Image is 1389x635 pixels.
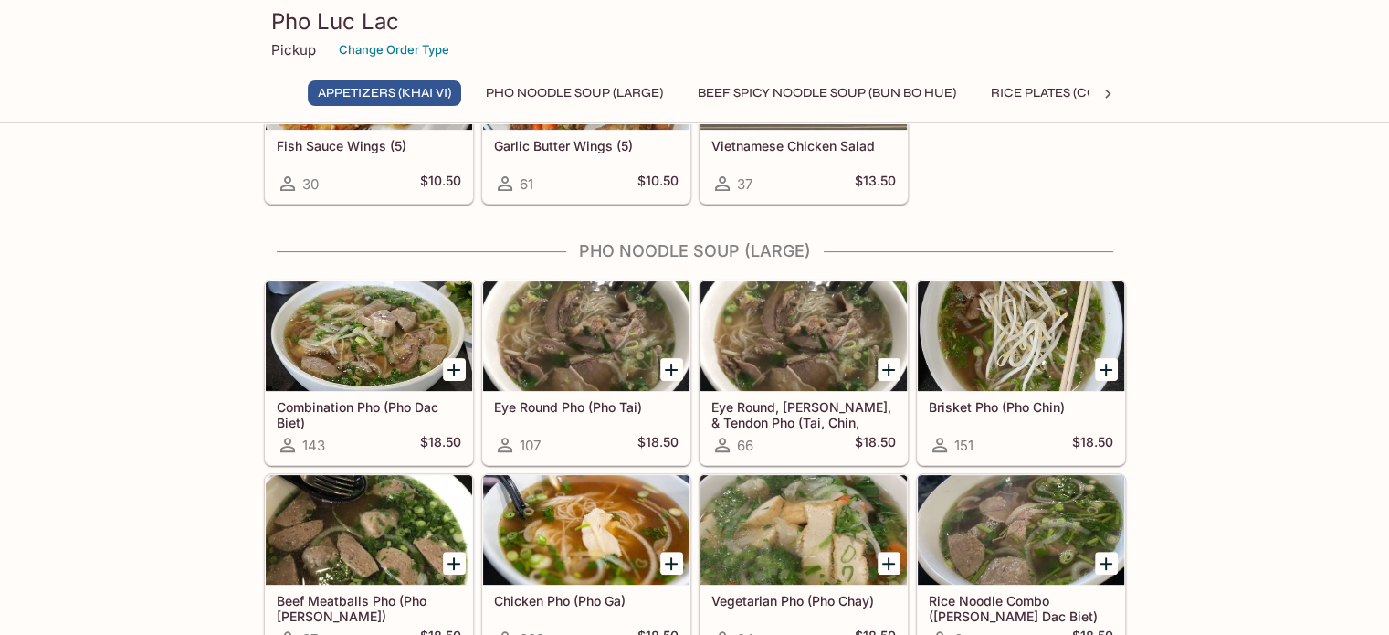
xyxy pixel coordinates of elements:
button: Appetizers (Khai Vi) [308,80,461,106]
div: Fish Sauce Wings (5) [266,20,472,130]
h5: Beef Meatballs Pho (Pho [PERSON_NAME]) [277,593,461,623]
a: Combination Pho (Pho Dac Biet)143$18.50 [265,280,473,465]
a: Eye Round Pho (Pho Tai)107$18.50 [482,280,690,465]
a: Brisket Pho (Pho Chin)151$18.50 [917,280,1125,465]
h5: Garlic Butter Wings (5) [494,138,679,153]
button: Change Order Type [331,36,458,64]
h5: $10.50 [637,173,679,195]
h5: Vietnamese Chicken Salad [711,138,896,153]
h5: Rice Noodle Combo ([PERSON_NAME] Dac Biet) [929,593,1113,623]
button: Add Vegetarian Pho (Pho Chay) [878,552,900,575]
h5: Vegetarian Pho (Pho Chay) [711,593,896,609]
span: 151 [954,437,973,454]
button: Pho Noodle Soup (Large) [476,80,673,106]
button: Rice Plates (Com Dia) [981,80,1146,106]
div: Eye Round Pho (Pho Tai) [483,281,689,391]
h5: Eye Round Pho (Pho Tai) [494,399,679,415]
div: Beef Meatballs Pho (Pho Bo Vien) [266,475,472,585]
span: 61 [520,175,533,193]
div: Rice Noodle Combo (Hu Tieu Dac Biet) [918,475,1124,585]
button: Add Brisket Pho (Pho Chin) [1095,358,1118,381]
div: Garlic Butter Wings (5) [483,20,689,130]
span: 30 [302,175,319,193]
h3: Pho Luc Lac [271,7,1119,36]
button: Beef Spicy Noodle Soup (Bun Bo Hue) [688,80,966,106]
button: Add Eye Round Pho (Pho Tai) [660,358,683,381]
div: Chicken Pho (Pho Ga) [483,475,689,585]
h5: Fish Sauce Wings (5) [277,138,461,153]
h5: $10.50 [420,173,461,195]
h4: Pho Noodle Soup (Large) [264,241,1126,261]
h5: $13.50 [855,173,896,195]
button: Add Eye Round, Brisket, & Tendon Pho (Tai, Chin, Gan) [878,358,900,381]
p: Pickup [271,41,316,58]
h5: $18.50 [855,434,896,456]
span: 143 [302,437,325,454]
h5: Chicken Pho (Pho Ga) [494,593,679,609]
div: Brisket Pho (Pho Chin) [918,281,1124,391]
div: Combination Pho (Pho Dac Biet) [266,281,472,391]
h5: $18.50 [420,434,461,456]
h5: $18.50 [637,434,679,456]
button: Add Combination Pho (Pho Dac Biet) [443,358,466,381]
span: 37 [737,175,752,193]
button: Add Chicken Pho (Pho Ga) [660,552,683,575]
button: Add Rice Noodle Combo (Hu Tieu Dac Biet) [1095,552,1118,575]
span: 66 [737,437,753,454]
a: Eye Round, [PERSON_NAME], & Tendon Pho (Tai, Chin, [GEOGRAPHIC_DATA])66$18.50 [700,280,908,465]
button: Add Beef Meatballs Pho (Pho Bo Vien) [443,552,466,575]
div: Vietnamese Chicken Salad [700,20,907,130]
h5: Brisket Pho (Pho Chin) [929,399,1113,415]
h5: Combination Pho (Pho Dac Biet) [277,399,461,429]
h5: $18.50 [1072,434,1113,456]
h5: Eye Round, [PERSON_NAME], & Tendon Pho (Tai, Chin, [GEOGRAPHIC_DATA]) [711,399,896,429]
span: 107 [520,437,541,454]
div: Eye Round, Brisket, & Tendon Pho (Tai, Chin, Gan) [700,281,907,391]
div: Vegetarian Pho (Pho Chay) [700,475,907,585]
